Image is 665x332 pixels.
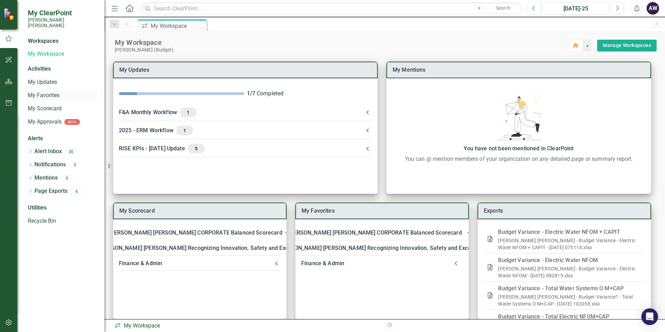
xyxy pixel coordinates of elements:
div: Workspaces [28,37,58,45]
div: Open Intercom Messenger [641,308,658,325]
div: Finance & Admin [296,256,468,271]
a: My Updates [119,66,150,73]
a: Mentions [34,174,58,182]
span: 1 [183,109,194,116]
div: My Workspace [151,22,205,30]
div: Activities [28,65,97,73]
div: 2025 - ERM Workflow1 [113,121,377,140]
div: [PERSON_NAME] [PERSON_NAME] CORPORATE Balanced Scorecard [296,225,468,240]
div: You have not been mentioned in ClearPoint [390,144,648,153]
span: Search [496,5,511,11]
div: [PERSON_NAME] [PERSON_NAME] CORPORATE Balanced Scorecard [113,225,286,240]
a: [PERSON_NAME] [PERSON_NAME] - Budget Variance? - Total Water Systems O M+CAP - [DATE] 102058.xlsx [498,294,633,307]
button: [DATE]-25 [543,2,609,15]
span: My ClearPoint [28,9,97,17]
div: 30 [65,149,77,155]
div: F&A Monthly Workflow1 [113,103,377,121]
span: 1 [179,127,190,134]
div: Budget Variance - Electric Water NFOM [498,255,640,265]
a: Exports [484,207,503,214]
div: 6 [71,188,82,194]
div: Budget Variance​ - Total Electric NFOM+CAP [498,312,640,322]
div: Finance & Admin [113,256,286,271]
div: RISE: [PERSON_NAME] [PERSON_NAME] Recognizing Innovation, Safety and Excellence [264,243,486,253]
div: Budget Variance​ - Total Water Systems O M+CAP [498,284,640,293]
button: Manage Workspaces [597,40,657,52]
div: [PERSON_NAME] [PERSON_NAME] CORPORATE Balanced Scorecard [109,228,282,238]
a: [PERSON_NAME] [PERSON_NAME] - Budget Variance - Electric Water NFOM + CAPIT - [DATE] 075114.xlsx [498,238,635,250]
span: 5 [191,145,202,152]
a: My Scorecard [119,207,155,214]
a: My Approvals [28,118,62,126]
a: My Favorites [28,92,97,100]
img: ClearPoint Strategy [3,8,16,20]
input: Search ClearPoint... [141,2,522,15]
div: 0 [69,162,80,168]
a: Recycle Bin [28,217,97,225]
div: [PERSON_NAME] [PERSON_NAME] CORPORATE Balanced Scorecard [288,228,462,238]
a: Manage Workspaces [603,41,651,50]
div: RISE: [PERSON_NAME] [PERSON_NAME] Recognizing Innovation, Safety and Excellence [85,243,307,253]
div: Finance & Admin [301,259,449,268]
a: My Updates [28,78,97,86]
button: Search [486,3,521,13]
button: AW [647,2,659,15]
a: Page Exports [34,187,67,195]
div: F&A Monthly Workflow [119,108,363,117]
div: RISE KPIs - [DATE] Update [119,144,363,153]
div: RISE: [PERSON_NAME] [PERSON_NAME] Recognizing Innovation, Safety and Excellence [113,240,286,256]
a: Alert Inbox [34,148,62,156]
a: [PERSON_NAME] [PERSON_NAME] - Budget Variance - Electric Water NFOM - [DATE] 082815.xlsx [498,266,635,278]
div: You can @ mention members of your organization on any detailed page or summary report. [390,155,648,163]
div: Budget Variance - Electric Water NFOM + CAPIT [498,227,640,237]
div: Utilities [28,204,97,212]
div: My Workspace [115,38,568,47]
a: My Scorecard [28,105,97,113]
div: [PERSON_NAME] (Budget) [115,47,568,53]
a: My Mentions [393,66,426,73]
a: Notifications [34,161,66,169]
div: Alerts [28,135,97,143]
small: [PERSON_NAME] [PERSON_NAME] [28,17,97,29]
div: split button [597,40,657,52]
a: My Favorites [302,207,335,214]
div: 1 / 7 [247,90,255,98]
div: 2025 - ERM Workflow [119,126,363,135]
a: My Workspace [28,50,97,58]
div: BETA [64,119,80,125]
div: 0 [61,175,72,181]
div: My Workspace [114,322,379,330]
div: [DATE]-25 [545,5,607,13]
div: Completed [247,90,372,98]
div: RISE: [PERSON_NAME] [PERSON_NAME] Recognizing Innovation, Safety and Excellence [296,240,468,256]
div: RISE KPIs - [DATE] Update5 [113,140,377,158]
div: Finance & Admin [119,259,272,268]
